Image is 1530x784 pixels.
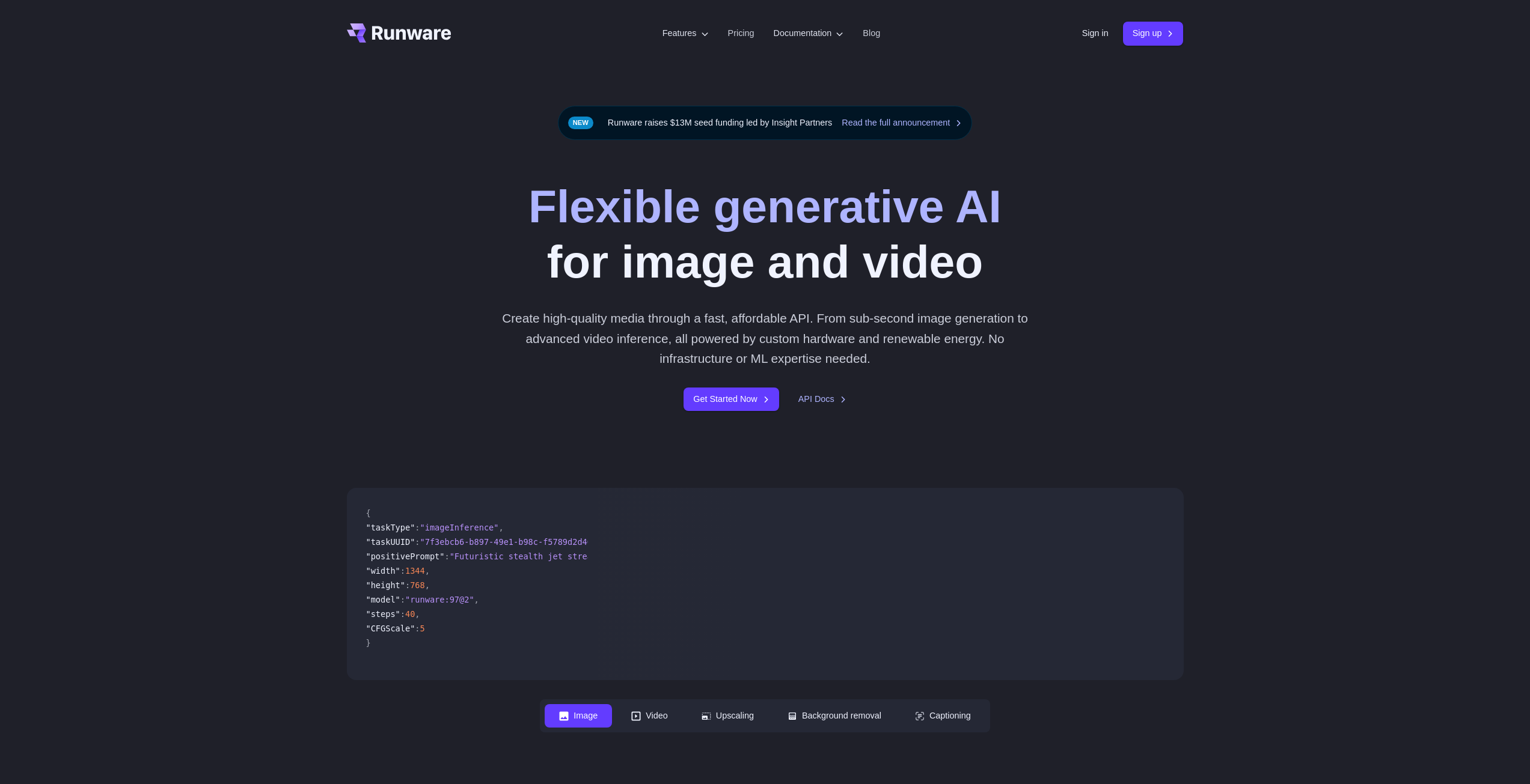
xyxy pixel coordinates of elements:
button: Video [617,704,682,728]
button: Upscaling [687,704,768,728]
span: 40 [405,609,415,619]
span: : [415,537,420,547]
span: , [415,609,420,619]
span: "runware:97@2" [405,595,474,604]
span: "7f3ebcb6-b897-49e1-b98c-f5789d2d40d7" [420,537,607,547]
span: "steps" [366,609,400,619]
button: Image [545,704,612,728]
div: Runware raises $13M seed funding led by Insight Partners [558,106,973,140]
span: , [425,580,430,590]
a: Read the full announcement [842,116,962,130]
span: , [474,595,479,604]
a: API Docs [798,392,846,406]
label: Documentation [774,26,844,40]
label: Features [662,26,709,40]
span: } [366,638,371,648]
a: Sign in [1082,26,1109,40]
span: : [400,566,405,576]
span: "CFGScale" [366,624,415,633]
span: 5 [420,624,425,633]
span: : [400,609,405,619]
button: Captioning [901,704,985,728]
a: Blog [863,26,880,40]
span: "taskType" [366,523,415,532]
span: , [425,566,430,576]
span: "positivePrompt" [366,552,445,561]
span: 768 [410,580,425,590]
span: : [415,523,420,532]
span: : [405,580,410,590]
span: "height" [366,580,405,590]
button: Background removal [773,704,896,728]
span: "width" [366,566,400,576]
span: , [498,523,503,532]
span: "taskUUID" [366,537,415,547]
span: : [444,552,449,561]
a: Pricing [728,26,754,40]
p: Create high-quality media through a fast, affordable API. From sub-second image generation to adv... [497,308,1033,368]
h1: for image and video [528,178,1002,289]
a: Sign up [1123,22,1184,45]
span: 1344 [405,566,425,576]
span: "model" [366,595,400,604]
a: Get Started Now [684,387,779,411]
strong: Flexible generative AI [528,180,1002,232]
span: : [400,595,405,604]
span: "Futuristic stealth jet streaking through a neon-lit cityscape with glowing purple exhaust" [450,552,898,561]
span: : [415,624,420,633]
span: "imageInference" [420,523,499,532]
a: Go to / [347,23,451,43]
span: { [366,508,371,518]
